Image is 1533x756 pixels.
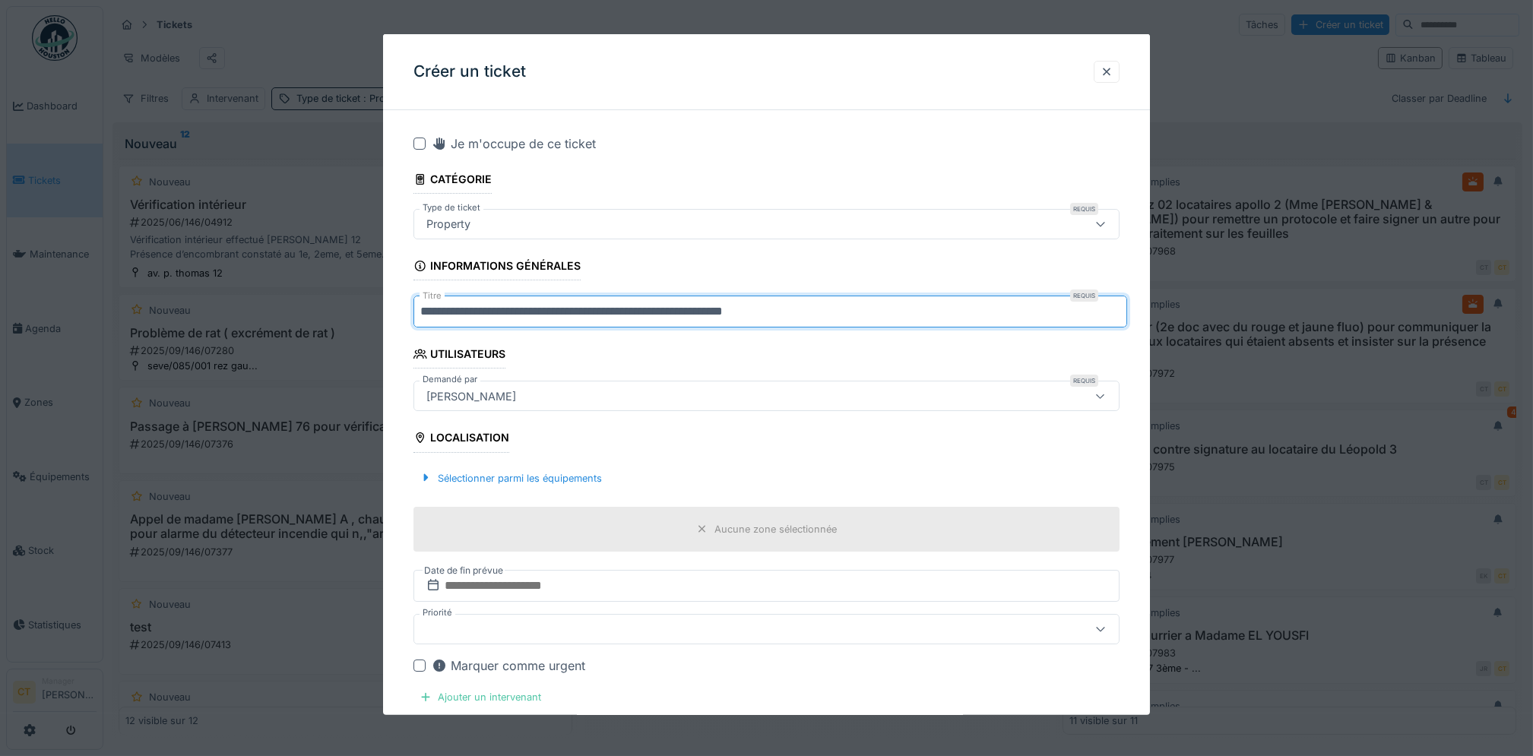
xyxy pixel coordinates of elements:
label: Titre [420,289,445,302]
div: Requis [1070,203,1098,215]
div: Property [420,216,477,232]
div: [PERSON_NAME] [420,387,522,404]
div: Je m'occupe de ce ticket [432,134,596,153]
label: Type de ticket [420,201,483,214]
div: Requis [1070,289,1098,302]
div: Ajouter un intervenant [413,687,547,707]
div: Catégorie [413,168,492,194]
div: Sélectionner parmi les équipements [413,467,608,488]
label: Priorité [420,606,455,619]
div: Localisation [413,426,509,452]
label: Date de fin prévue [423,562,505,579]
div: Requis [1070,375,1098,387]
label: Demandé par [420,373,480,386]
div: Informations générales [413,255,581,280]
div: Utilisateurs [413,343,505,369]
div: Marquer comme urgent [432,656,585,675]
div: Aucune zone sélectionnée [714,521,837,536]
h3: Créer un ticket [413,62,526,81]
